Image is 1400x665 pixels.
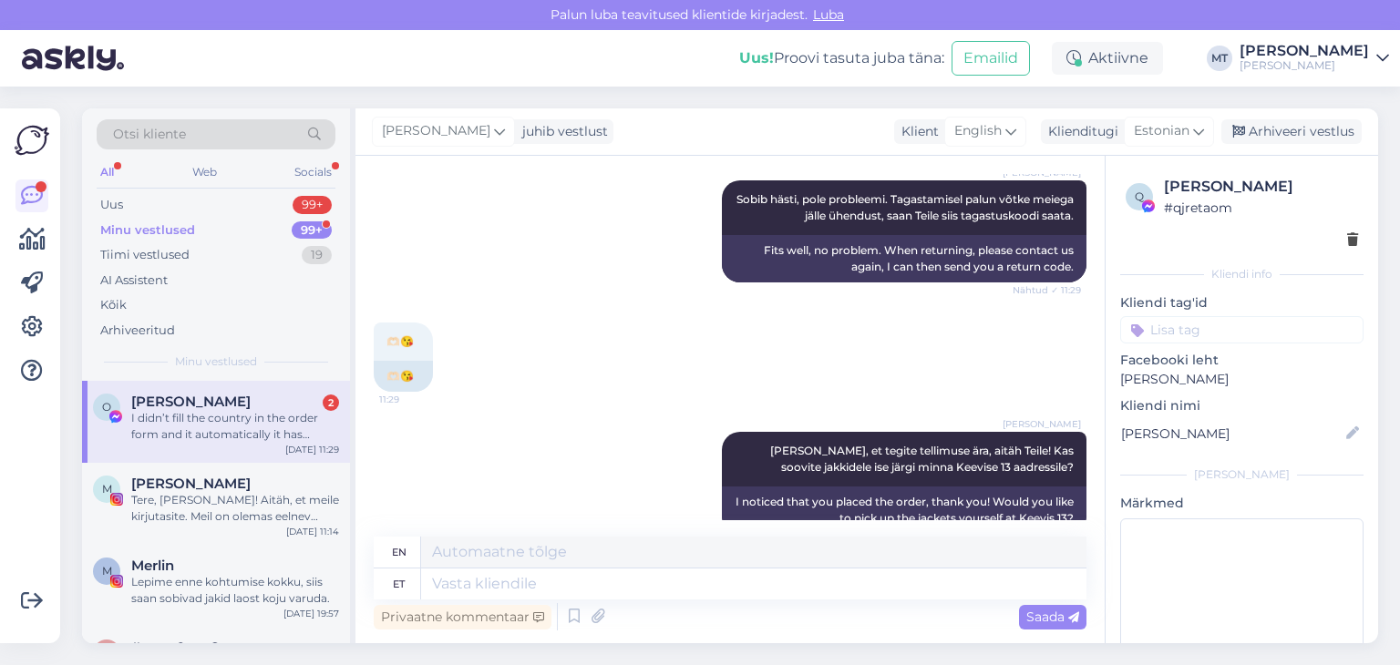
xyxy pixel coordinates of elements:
[1207,46,1232,71] div: MT
[131,492,339,525] div: Tere, [PERSON_NAME]! Aitäh, et meile kirjutasite. Meil on olemas eelnev kogemus toota jakke, kuhu...
[374,605,551,629] div: Privaatne kommentaar
[100,296,127,314] div: Kõik
[189,160,221,184] div: Web
[1240,44,1369,58] div: [PERSON_NAME]
[1164,198,1358,218] div: # qjretaom
[1026,609,1079,625] span: Saada
[100,246,190,264] div: Tiimi vestlused
[1120,316,1364,343] input: Lisa tag
[1135,189,1144,203] span: q
[100,196,123,214] div: Uus
[393,568,405,599] div: et
[374,361,433,392] div: 🫶🏻😘
[1120,266,1364,282] div: Kliendi info
[283,607,339,620] div: [DATE] 19:57
[722,235,1086,282] div: Fits well, no problem. When returning, please contact us again, I can then send you a return code.
[100,271,168,290] div: AI Assistent
[102,564,112,578] span: M
[722,486,1086,534] div: I noticed that you placed the order, thank you! Would you like to pick up the jackets yourself at...
[286,525,339,538] div: [DATE] 11:14
[1240,44,1389,73] a: [PERSON_NAME][PERSON_NAME]
[739,49,774,66] b: Uus!
[293,196,332,214] div: 99+
[739,47,944,69] div: Proovi tasuta juba täna:
[97,160,118,184] div: All
[285,443,339,456] div: [DATE] 11:29
[770,444,1076,474] span: [PERSON_NAME], et tegite tellimuse ära, aitäh Teile! Kas soovite jakkidele ise järgi minna Keevis...
[1052,42,1163,75] div: Aktiivne
[386,334,414,348] span: 🫶🏻😘
[1120,396,1364,415] p: Kliendi nimi
[392,537,407,568] div: en
[131,394,251,410] span: Olga Lepaeva
[102,400,111,414] span: O
[1221,119,1362,144] div: Arhiveeri vestlus
[954,121,1002,141] span: English
[100,322,175,340] div: Arhiveeritud
[131,476,251,492] span: Marek Reinolt
[302,246,332,264] div: 19
[1120,466,1364,483] div: [PERSON_NAME]
[131,410,339,443] div: I didn’t fill the country in the order form and it automatically it has Germany in my address ins...
[736,192,1076,222] span: Sobib hästi, pole probleemi. Tagastamisel palun võtke meiega jälle ühendust, saan Teile siis taga...
[1003,417,1081,431] span: [PERSON_NAME]
[1013,283,1081,297] span: Nähtud ✓ 11:29
[131,639,218,656] span: #ymw9oxz6
[1164,176,1358,198] div: [PERSON_NAME]
[1120,351,1364,370] p: Facebooki leht
[102,482,112,496] span: M
[894,122,939,141] div: Klient
[113,125,186,144] span: Otsi kliente
[292,221,332,240] div: 99+
[100,221,195,240] div: Minu vestlused
[808,6,849,23] span: Luba
[1121,424,1343,444] input: Lisa nimi
[1134,121,1189,141] span: Estonian
[379,393,448,406] span: 11:29
[291,160,335,184] div: Socials
[1240,58,1369,73] div: [PERSON_NAME]
[1120,494,1364,513] p: Märkmed
[131,558,174,574] span: Merlin
[175,353,257,370] span: Minu vestlused
[382,121,490,141] span: [PERSON_NAME]
[515,122,608,141] div: juhib vestlust
[1041,122,1118,141] div: Klienditugi
[15,123,49,158] img: Askly Logo
[1120,370,1364,389] p: [PERSON_NAME]
[323,394,339,411] div: 2
[131,574,339,607] div: Lepime enne kohtumise kokku, siis saan sobivad jakid laost koju varuda.
[952,41,1030,76] button: Emailid
[1120,293,1364,312] p: Kliendi tag'id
